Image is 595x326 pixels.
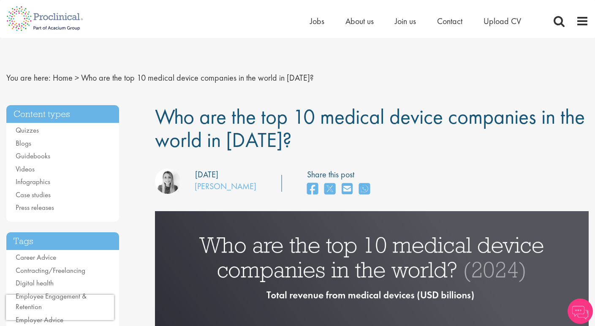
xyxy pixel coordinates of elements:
a: Join us [395,16,416,27]
a: Employee Engagement & Retention [16,291,87,312]
span: > [75,72,79,83]
a: Employer Advice [16,315,63,324]
img: Chatbot [568,299,593,324]
a: Infographics [16,177,50,186]
a: Jobs [310,16,324,27]
label: Share this post [307,168,374,181]
a: share on twitter [324,180,335,198]
h3: Tags [6,232,119,250]
a: Contact [437,16,462,27]
a: [PERSON_NAME] [195,181,256,192]
a: breadcrumb link [53,72,73,83]
iframe: reCAPTCHA [6,295,114,320]
a: Upload CV [484,16,521,27]
a: Case studies [16,190,51,199]
a: About us [345,16,374,27]
a: share on whats app [359,180,370,198]
a: Guidebooks [16,151,50,160]
a: share on facebook [307,180,318,198]
a: Contracting/Freelancing [16,266,85,275]
span: Who are the top 10 medical device companies in the world in [DATE]? [81,72,314,83]
a: Videos [16,164,35,174]
span: You are here: [6,72,51,83]
span: Who are the top 10 medical device companies in the world in [DATE]? [155,103,585,153]
a: share on email [342,180,353,198]
div: [DATE] [195,168,218,181]
img: Hannah Burke [155,168,180,194]
h3: Content types [6,105,119,123]
a: Press releases [16,203,54,212]
a: Quizzes [16,125,39,135]
a: Career Advice [16,253,56,262]
a: Blogs [16,139,31,148]
a: Digital health [16,278,54,288]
